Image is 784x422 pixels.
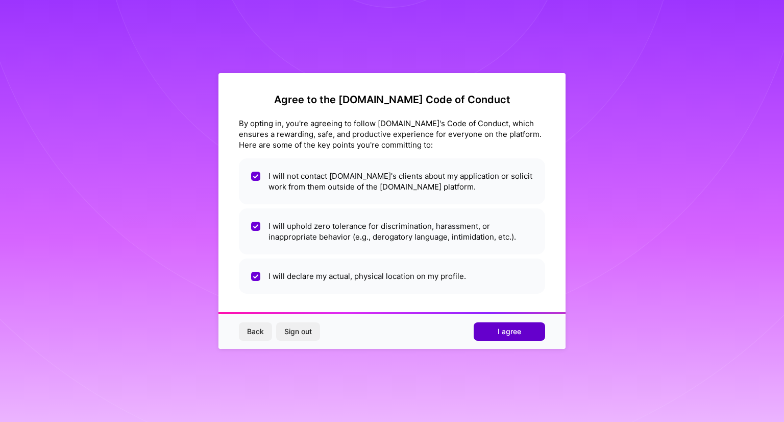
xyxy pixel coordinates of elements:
[239,158,545,204] li: I will not contact [DOMAIN_NAME]'s clients about my application or solicit work from them outside...
[239,93,545,106] h2: Agree to the [DOMAIN_NAME] Code of Conduct
[239,208,545,254] li: I will uphold zero tolerance for discrimination, harassment, or inappropriate behavior (e.g., der...
[276,322,320,341] button: Sign out
[239,259,545,294] li: I will declare my actual, physical location on my profile.
[239,322,272,341] button: Back
[284,326,312,337] span: Sign out
[498,326,521,337] span: I agree
[239,118,545,150] div: By opting in, you're agreeing to follow [DOMAIN_NAME]'s Code of Conduct, which ensures a rewardin...
[247,326,264,337] span: Back
[474,322,545,341] button: I agree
